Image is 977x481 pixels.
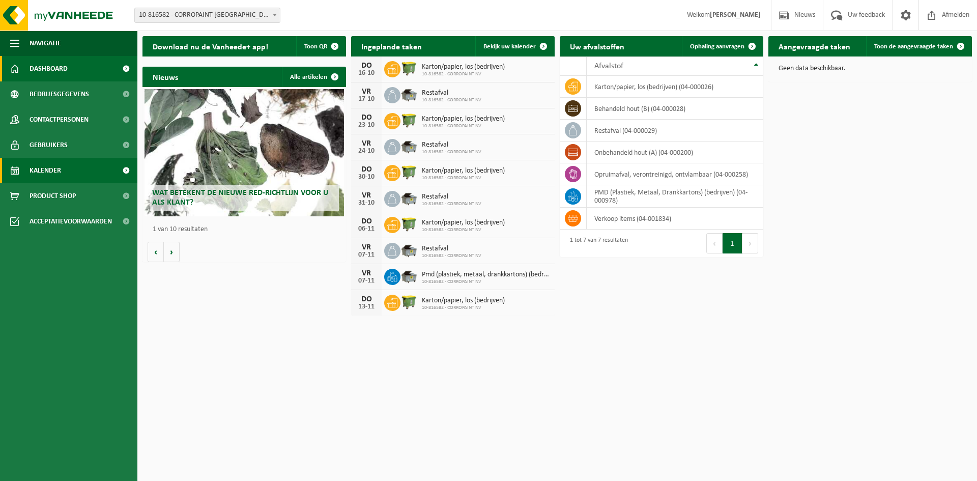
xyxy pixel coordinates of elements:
[356,62,377,70] div: DO
[356,200,377,207] div: 31-10
[422,271,550,279] span: Pmd (plastiek, metaal, drankkartons) (bedrijven)
[587,163,763,185] td: opruimafval, verontreinigd, ontvlambaar (04-000258)
[134,8,280,23] span: 10-816582 - CORROPAINT NV - ANTWERPEN
[874,43,953,50] span: Toon de aangevraagde taken
[587,185,763,208] td: PMD (Plastiek, Metaal, Drankkartons) (bedrijven) (04-000978)
[356,165,377,174] div: DO
[356,174,377,181] div: 30-10
[422,201,481,207] span: 10-816582 - CORROPAINT NV
[152,189,328,207] span: Wat betekent de nieuwe RED-richtlijn voor u als klant?
[422,253,481,259] span: 10-816582 - CORROPAINT NV
[422,141,481,149] span: Restafval
[356,251,377,259] div: 07-11
[587,76,763,98] td: karton/papier, los (bedrijven) (04-000026)
[779,65,962,72] p: Geen data beschikbaar.
[682,36,762,56] a: Ophaling aanvragen
[282,67,345,87] a: Alle artikelen
[587,98,763,120] td: behandeld hout (B) (04-000028)
[400,163,418,181] img: WB-1100-HPE-GN-50
[351,36,432,56] h2: Ingeplande taken
[422,149,481,155] span: 10-816582 - CORROPAINT NV
[135,8,280,22] span: 10-816582 - CORROPAINT NV - ANTWERPEN
[400,293,418,310] img: WB-1100-HPE-GN-50
[422,245,481,253] span: Restafval
[587,142,763,163] td: onbehandeld hout (A) (04-000200)
[148,242,164,262] button: Vorige
[356,96,377,103] div: 17-10
[356,303,377,310] div: 13-11
[560,36,635,56] h2: Uw afvalstoffen
[483,43,536,50] span: Bekijk uw kalender
[356,148,377,155] div: 24-10
[30,209,112,234] span: Acceptatievoorwaarden
[400,189,418,207] img: WB-5000-GAL-GY-01
[400,86,418,103] img: WB-5000-GAL-GY-01
[422,71,505,77] span: 10-816582 - CORROPAINT NV
[710,11,761,19] strong: [PERSON_NAME]
[422,305,505,311] span: 10-816582 - CORROPAINT NV
[356,295,377,303] div: DO
[422,227,505,233] span: 10-816582 - CORROPAINT NV
[142,36,278,56] h2: Download nu de Vanheede+ app!
[164,242,180,262] button: Volgende
[422,279,550,285] span: 10-816582 - CORROPAINT NV
[422,219,505,227] span: Karton/papier, los (bedrijven)
[690,43,744,50] span: Ophaling aanvragen
[356,243,377,251] div: VR
[356,114,377,122] div: DO
[356,122,377,129] div: 23-10
[356,88,377,96] div: VR
[356,277,377,285] div: 07-11
[356,70,377,77] div: 16-10
[145,89,344,216] a: Wat betekent de nieuwe RED-richtlijn voor u als klant?
[296,36,345,56] button: Toon QR
[565,232,628,254] div: 1 tot 7 van 7 resultaten
[723,233,742,253] button: 1
[422,297,505,305] span: Karton/papier, los (bedrijven)
[768,36,860,56] h2: Aangevraagde taken
[422,115,505,123] span: Karton/papier, los (bedrijven)
[356,225,377,233] div: 06-11
[594,62,623,70] span: Afvalstof
[356,139,377,148] div: VR
[422,167,505,175] span: Karton/papier, los (bedrijven)
[30,132,68,158] span: Gebruikers
[30,183,76,209] span: Product Shop
[742,233,758,253] button: Next
[30,56,68,81] span: Dashboard
[422,123,505,129] span: 10-816582 - CORROPAINT NV
[706,233,723,253] button: Previous
[30,31,61,56] span: Navigatie
[866,36,971,56] a: Toon de aangevraagde taken
[422,193,481,201] span: Restafval
[422,89,481,97] span: Restafval
[400,267,418,285] img: WB-5000-GAL-GY-01
[400,111,418,129] img: WB-1100-HPE-GN-50
[400,215,418,233] img: WB-1100-HPE-GN-50
[422,175,505,181] span: 10-816582 - CORROPAINT NV
[422,97,481,103] span: 10-816582 - CORROPAINT NV
[400,137,418,155] img: WB-5000-GAL-GY-01
[400,60,418,77] img: WB-1100-HPE-GN-50
[30,107,89,132] span: Contactpersonen
[304,43,327,50] span: Toon QR
[30,81,89,107] span: Bedrijfsgegevens
[475,36,554,56] a: Bekijk uw kalender
[356,217,377,225] div: DO
[587,208,763,230] td: verkoop items (04-001834)
[587,120,763,142] td: restafval (04-000029)
[356,191,377,200] div: VR
[422,63,505,71] span: Karton/papier, los (bedrijven)
[142,67,188,87] h2: Nieuws
[356,269,377,277] div: VR
[400,241,418,259] img: WB-5000-GAL-GY-01
[153,226,341,233] p: 1 van 10 resultaten
[30,158,61,183] span: Kalender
